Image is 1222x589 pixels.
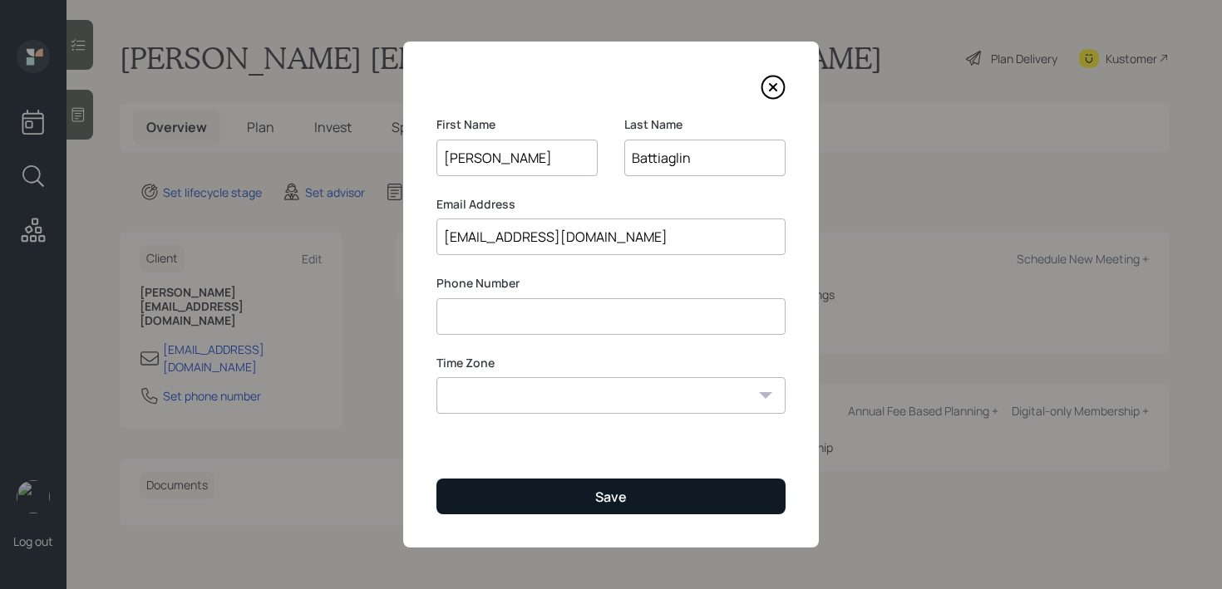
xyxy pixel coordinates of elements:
[436,479,786,514] button: Save
[624,116,786,133] label: Last Name
[595,488,627,506] div: Save
[436,116,598,133] label: First Name
[436,355,786,371] label: Time Zone
[436,196,786,213] label: Email Address
[436,275,786,292] label: Phone Number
